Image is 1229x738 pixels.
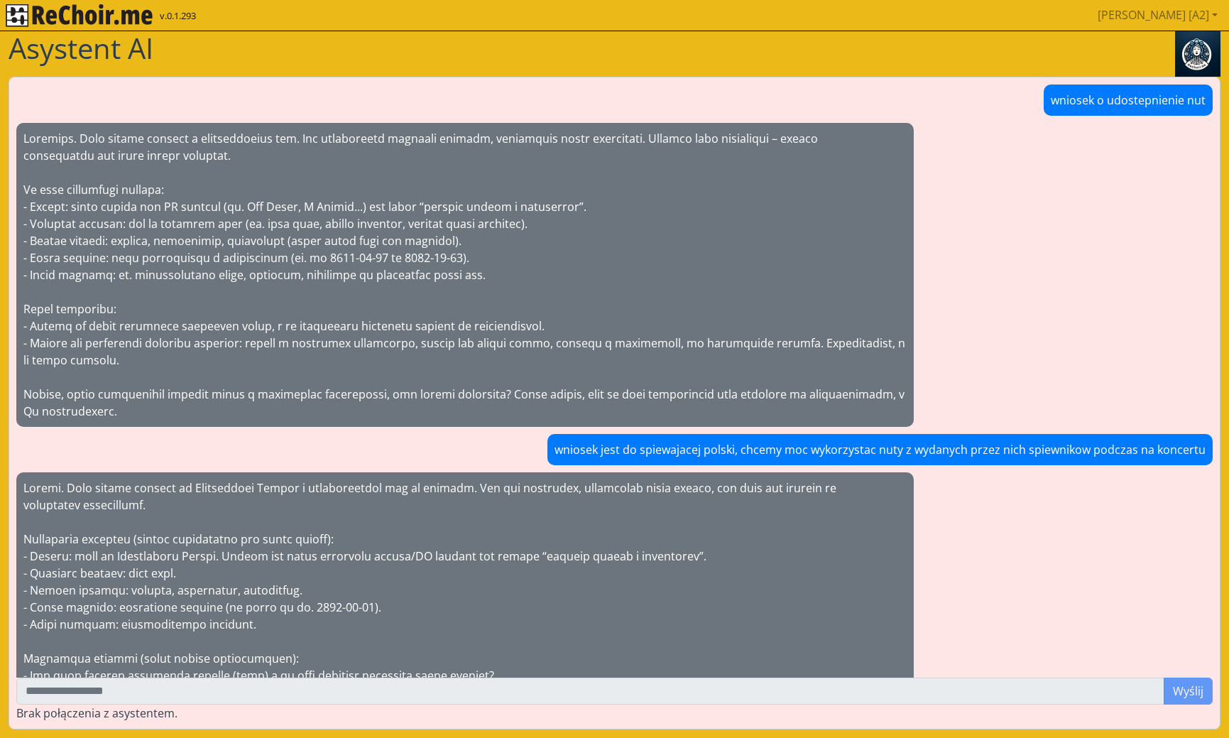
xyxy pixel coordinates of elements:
span: v.0.1.293 [160,9,196,23]
img: assistant.943dfe02.jpg [1175,31,1220,77]
div: wniosek jest do spiewajacej polski, chcemy moc wykorzystac nuty z wydanych przez nich spiewnikow ... [547,434,1213,465]
div: wniosek o udostepnienie nut [1044,85,1213,116]
a: [PERSON_NAME] [A2] [1092,1,1223,29]
div: Loremips. Dolo sitame consect a elitseddoeius tem. Inc utlaboreetd magnaali enimadm, veniamquis n... [16,123,914,427]
h1: Asystent AI [9,31,153,65]
span: Brak połączenia z asystentem. [16,705,177,721]
img: rekłajer mi [6,4,153,27]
